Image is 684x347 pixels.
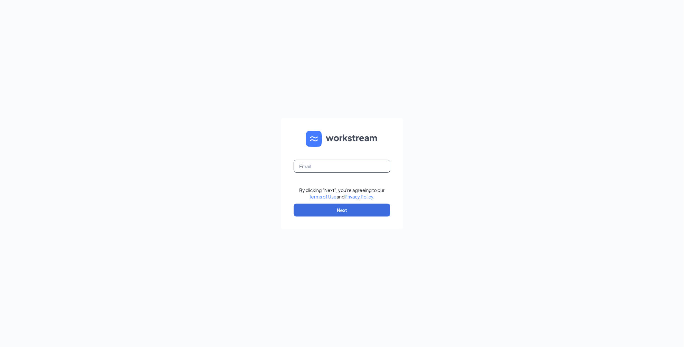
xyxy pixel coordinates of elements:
img: WS logo and Workstream text [306,131,378,147]
div: By clicking "Next", you're agreeing to our and . [299,187,385,200]
button: Next [294,204,390,217]
input: Email [294,160,390,173]
a: Terms of Use [309,194,337,199]
a: Privacy Policy [345,194,374,199]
